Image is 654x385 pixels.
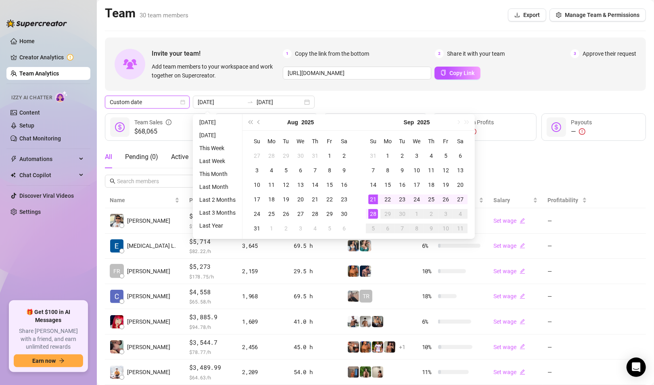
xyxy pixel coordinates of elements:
td: 2025-08-02 [337,149,351,163]
span: Name [110,196,173,205]
span: Automations [19,153,77,165]
div: Team Sales [134,118,171,127]
span: to [247,99,253,105]
th: Su [250,134,264,149]
li: This Week [196,143,239,153]
div: 29 [325,209,334,219]
td: 2025-09-08 [380,163,395,178]
td: 2025-08-31 [250,221,264,236]
li: [DATE] [196,130,239,140]
div: 20 [456,180,465,190]
img: Zach [384,341,395,353]
th: We [410,134,424,149]
img: Jayson Roa [110,366,123,379]
td: 2025-08-05 [279,163,293,178]
button: Export [508,8,546,21]
span: Approve their request [583,49,636,58]
div: 31 [252,224,262,233]
div: 26 [281,209,291,219]
a: Set wageedit [493,268,525,274]
div: 17 [252,195,262,204]
th: Mo [380,134,395,149]
img: Osvaldo [348,341,359,353]
span: arrow-right [59,358,65,364]
div: 11 [456,224,465,233]
li: Last 2 Months [196,195,239,205]
td: 2025-09-25 [424,192,439,207]
img: Katy [348,240,359,251]
div: 25 [267,209,276,219]
td: 2025-09-28 [366,207,380,221]
input: Start date [198,98,244,107]
a: Settings [19,209,41,215]
div: 7 [397,224,407,233]
span: Izzy AI Chatter [11,94,52,102]
div: 3 [296,224,305,233]
button: Choose a year [417,114,430,130]
li: Last 3 Months [196,208,239,218]
td: 2025-09-14 [366,178,380,192]
td: 2025-08-16 [337,178,351,192]
div: 31 [368,151,378,161]
button: Last year (Control + left) [246,114,255,130]
img: Hector [372,341,383,353]
span: Earn now [32,358,56,364]
img: Zaddy [360,240,371,251]
td: — [543,208,592,234]
td: 2025-09-19 [439,178,453,192]
td: 2025-09-03 [293,221,308,236]
span: 3 [570,49,579,58]
td: 2025-09-17 [410,178,424,192]
div: 19 [441,180,451,190]
a: Set wageedit [493,344,525,350]
button: Choose a month [404,114,414,130]
div: 27 [252,151,262,161]
img: Ralphy [372,366,383,378]
td: 2025-08-03 [250,163,264,178]
span: Private Sales [189,197,224,203]
td: 2025-09-13 [453,163,468,178]
span: setting [556,12,562,18]
img: JG [348,266,359,277]
td: 2025-08-08 [322,163,337,178]
td: 2025-08-17 [250,192,264,207]
td: 2025-09-06 [337,221,351,236]
td: 2025-09-04 [308,221,322,236]
td: 2025-08-25 [264,207,279,221]
div: Pending ( 0 ) [125,152,158,162]
span: Copy Link [449,70,474,76]
div: 28 [310,209,320,219]
div: 26 [441,195,451,204]
div: 20 [296,195,305,204]
img: Regine Ore [110,340,123,354]
div: 5 [281,165,291,175]
button: Previous month (PageUp) [255,114,263,130]
span: info-circle [166,118,171,127]
td: 2025-10-11 [453,221,468,236]
td: 2025-09-07 [366,163,380,178]
td: 2025-09-30 [395,207,410,221]
td: 2025-08-28 [308,207,322,221]
span: Profitability [547,197,578,203]
span: $ 156.38 /h [189,222,232,230]
span: Manage Team & Permissions [565,12,639,18]
button: Copy Link [435,67,481,80]
a: Chat Monitoring [19,135,61,142]
input: End date [257,98,303,107]
div: 4 [456,209,465,219]
td: 2025-10-01 [410,207,424,221]
span: Invite your team! [152,48,283,59]
td: 2025-10-07 [395,221,410,236]
div: 4 [310,224,320,233]
td: 2025-09-23 [395,192,410,207]
th: We [293,134,308,149]
td: 2025-07-31 [308,149,322,163]
td: 2025-09-20 [453,178,468,192]
td: 2025-09-02 [279,221,293,236]
div: 1 [383,151,393,161]
span: copy [441,70,446,75]
li: Last Year [196,221,239,230]
td: 2025-08-22 [322,192,337,207]
button: Earn nowarrow-right [14,354,83,367]
li: Last Month [196,182,239,192]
